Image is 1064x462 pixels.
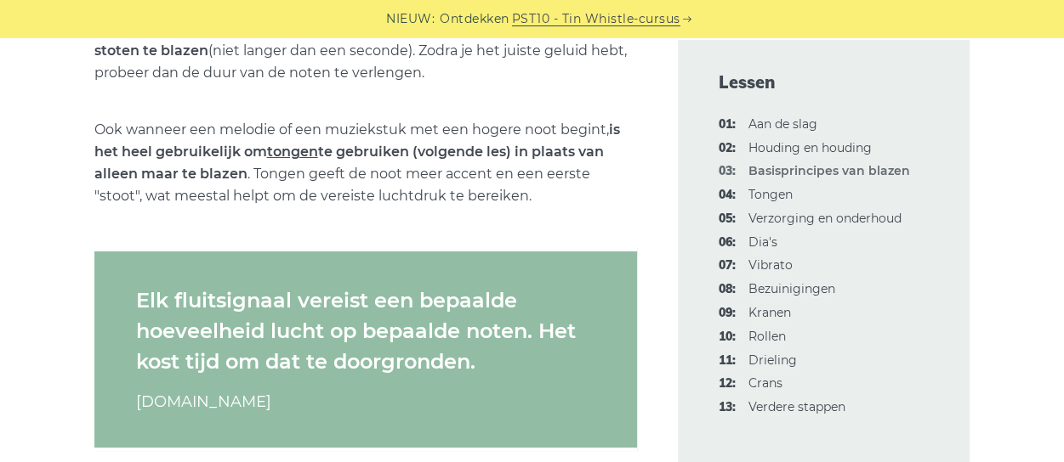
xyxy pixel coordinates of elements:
font: 08: [719,281,736,296]
font: 05: [719,211,736,226]
font: 12: [719,375,736,391]
a: 09:Kranen [748,305,791,320]
font: Vibrato [748,257,793,273]
font: Crans [748,375,782,391]
a: 05:Verzorging en onderhoud [748,211,902,226]
font: 03: [719,163,736,178]
font: Ontdekken [440,11,509,26]
font: Houding en houding [748,140,872,155]
font: (niet langer dan een seconde). Zodra je het juiste geluid hebt, probeer dan de duur van de noten ... [94,42,627,81]
font: Verzorging en onderhoud [748,211,902,226]
a: 12:Crans [748,375,782,391]
font: Ook wanneer een melodie of een muziekstuk met een hogere noot begint, [94,121,609,138]
font: Verdere stappen [748,399,845,414]
a: 08:Bezuinigingen [748,281,835,296]
a: 13:Verdere stappen [748,399,845,414]
a: tongen [267,144,318,160]
font: Rollen [748,329,786,344]
a: 07:Vibrato [748,257,793,273]
font: . Tongen geeft de noot meer accent en een eerste "stoot", wat meestal helpt om de vereiste luchtd... [94,166,590,204]
a: 04:Tongen [748,187,793,202]
font: Kranen [748,305,791,320]
font: 04: [719,187,736,202]
font: te gebruiken (volgende les) in plaats van alleen maar te blazen [94,144,604,182]
font: [DOMAIN_NAME] [136,392,271,411]
font: Dia's [748,234,777,250]
a: 10:Rollen [748,329,786,344]
a: 11:Drieling [748,352,797,368]
font: 09: [719,305,736,320]
font: 02: [719,140,736,155]
font: NIEUW: [386,11,435,26]
font: 01: [719,116,736,132]
a: 02:Houding en houding [748,140,872,155]
a: 06:Dia's [748,234,777,250]
font: Bezuinigingen [748,281,835,296]
font: 11: [719,352,736,368]
font: Aan de slag [748,116,817,132]
font: 06: [719,234,736,250]
font: PST10 - Tin Whistle-cursus [512,11,680,26]
font: 07: [719,257,736,273]
font: 13: [719,399,736,414]
a: 01:Aan de slag [748,116,817,132]
font: 10: [719,329,736,344]
a: PST10 - Tin Whistle-cursus [512,9,680,29]
font: Tongen [748,187,793,202]
font: Drieling [748,352,797,368]
font: Elk fluitsignaal vereist een bepaalde hoeveelheid lucht op bepaalde noten. Het kost tijd om dat t... [136,288,576,374]
font: Lessen [719,71,775,93]
font: Basisprincipes van blazen [748,163,910,178]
